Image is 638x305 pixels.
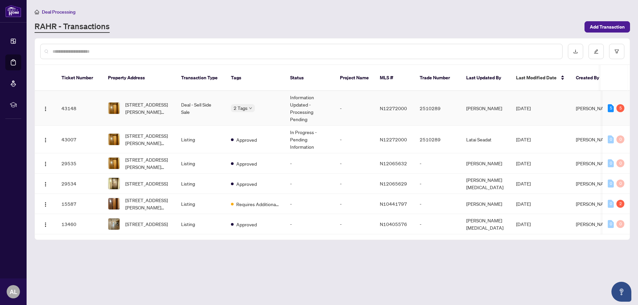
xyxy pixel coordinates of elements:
span: [DATE] [516,221,531,227]
span: AL [10,287,17,296]
span: [PERSON_NAME] [576,105,612,111]
td: - [414,153,461,174]
td: Listing [176,126,226,153]
img: Logo [43,202,48,207]
img: Logo [43,161,48,167]
span: Approved [236,136,257,143]
span: [DATE] [516,201,531,207]
span: home [35,10,39,14]
button: Logo [40,158,51,169]
button: Logo [40,134,51,145]
td: 15587 [56,194,103,214]
span: N12272000 [380,105,407,111]
td: - [335,194,374,214]
td: 13460 [56,214,103,234]
button: Logo [40,178,51,189]
th: Transaction Type [176,65,226,91]
span: [DATE] [516,160,531,166]
button: Open asap [611,282,631,302]
td: - [335,91,374,126]
td: 29534 [56,174,103,194]
td: Listing [176,174,226,194]
div: 2 [616,200,624,208]
button: edit [588,44,604,59]
td: Latai Seadat [461,126,511,153]
th: Status [285,65,335,91]
img: thumbnail-img [108,198,120,209]
span: N10441797 [380,201,407,207]
span: [DATE] [516,181,531,187]
span: Add Transaction [590,22,625,32]
td: [PERSON_NAME] [461,153,511,174]
span: Approved [236,160,257,167]
div: 0 [608,200,614,208]
span: [STREET_ADDRESS][PERSON_NAME][PERSON_NAME] [125,196,170,211]
div: 0 [608,135,614,143]
img: thumbnail-img [108,178,120,189]
button: filter [609,44,624,59]
span: 2 Tags [234,104,248,112]
span: [PERSON_NAME] [576,160,612,166]
td: - [285,174,335,194]
span: [STREET_ADDRESS][PERSON_NAME][PERSON_NAME] [125,132,170,147]
td: 43007 [56,126,103,153]
td: [PERSON_NAME][MEDICAL_DATA] [461,174,511,194]
th: Trade Number [414,65,461,91]
td: 29535 [56,153,103,174]
td: - [335,214,374,234]
td: [PERSON_NAME][MEDICAL_DATA] [461,214,511,234]
span: Approved [236,221,257,228]
div: 0 [616,180,624,188]
a: RAHR - Transactions [35,21,110,33]
td: [PERSON_NAME] [461,91,511,126]
span: [PERSON_NAME] [576,201,612,207]
button: Add Transaction [585,21,630,33]
td: - [285,153,335,174]
span: edit [594,49,598,54]
td: - [335,153,374,174]
span: [STREET_ADDRESS][PERSON_NAME][PERSON_NAME] [125,101,170,115]
td: Deal - Sell Side Sale [176,91,226,126]
button: Logo [40,198,51,209]
td: - [414,174,461,194]
th: Property Address [103,65,176,91]
td: Information Updated - Processing Pending [285,91,335,126]
span: [PERSON_NAME] [576,136,612,142]
button: Logo [40,103,51,114]
span: [DATE] [516,136,531,142]
th: Last Modified Date [511,65,571,91]
td: - [285,214,335,234]
td: - [285,194,335,214]
span: Deal Processing [42,9,75,15]
th: Created By [571,65,610,91]
img: Logo [43,106,48,112]
span: filter [614,49,619,54]
span: Requires Additional Docs [236,200,279,208]
span: N10405576 [380,221,407,227]
th: MLS # [374,65,414,91]
div: 0 [608,180,614,188]
td: Listing [176,153,226,174]
th: Last Updated By [461,65,511,91]
th: Tags [226,65,285,91]
span: [DATE] [516,105,531,111]
span: Approved [236,180,257,188]
td: [PERSON_NAME] [461,194,511,214]
td: - [335,126,374,153]
span: Last Modified Date [516,74,557,81]
div: 0 [616,220,624,228]
img: thumbnail-img [108,103,120,114]
img: logo [5,5,21,17]
th: Project Name [335,65,374,91]
span: N12272000 [380,136,407,142]
th: Ticket Number [56,65,103,91]
span: [STREET_ADDRESS] [125,180,168,187]
span: download [573,49,578,54]
span: N12065632 [380,160,407,166]
img: Logo [43,222,48,227]
td: 43148 [56,91,103,126]
span: [PERSON_NAME] [576,181,612,187]
img: Logo [43,182,48,187]
div: 0 [608,220,614,228]
td: 2510289 [414,91,461,126]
